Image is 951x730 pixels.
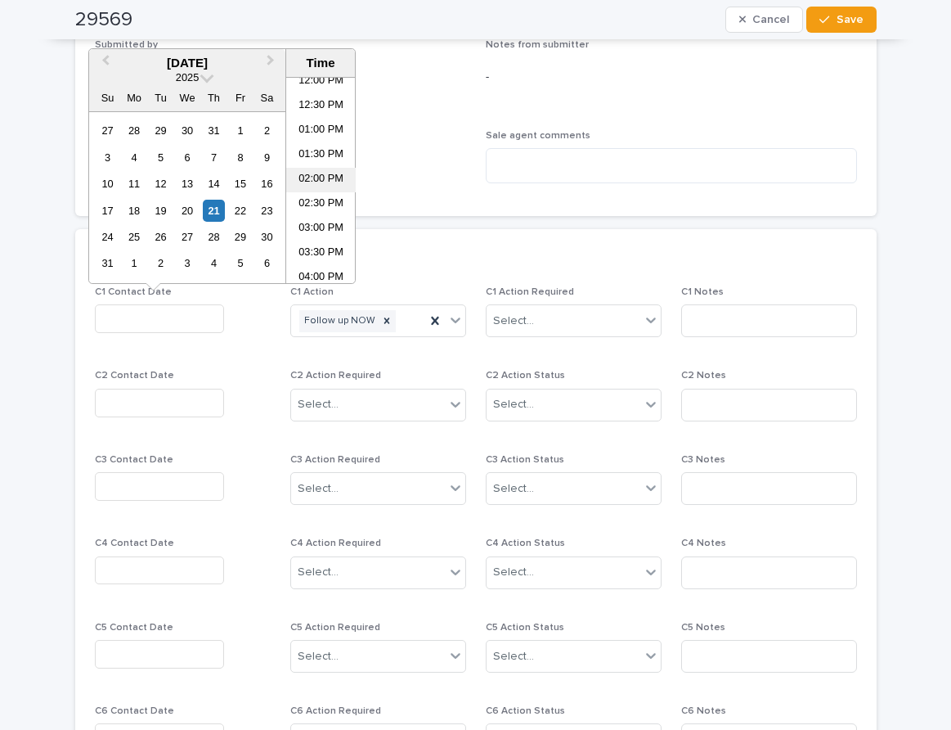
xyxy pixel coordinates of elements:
div: Choose Monday, August 11th, 2025 [123,173,146,195]
li: 04:00 PM [286,266,356,291]
span: C2 Contact Date [95,371,174,381]
span: C3 Action Required [290,455,380,465]
p: - [486,69,857,86]
div: Choose Saturday, August 23rd, 2025 [256,200,278,222]
span: Sale agent comments [486,131,590,141]
div: Choose Saturday, September 6th, 2025 [256,252,278,274]
div: Select... [493,564,534,581]
div: Choose Monday, August 25th, 2025 [123,226,146,248]
li: 01:30 PM [286,143,356,168]
div: Choose Tuesday, September 2nd, 2025 [150,252,172,274]
span: C6 Notes [681,706,726,716]
li: 03:00 PM [286,217,356,241]
button: Previous Month [91,51,117,77]
div: Th [203,87,225,109]
div: We [176,87,198,109]
div: Select... [298,396,339,413]
button: Cancel [725,7,804,33]
li: 12:00 PM [286,70,356,94]
div: month 2025-08 [94,117,280,277]
div: Choose Friday, August 8th, 2025 [229,146,251,169]
div: Choose Wednesday, July 30th, 2025 [176,119,198,142]
span: C5 Action Required [290,623,380,633]
div: Choose Tuesday, August 5th, 2025 [150,146,172,169]
button: Next Month [259,51,285,77]
span: C6 Action Status [486,706,565,716]
div: Choose Tuesday, August 19th, 2025 [150,200,172,222]
span: Notes from submitter [486,40,589,50]
span: Submitted by [95,40,158,50]
div: Choose Saturday, August 9th, 2025 [256,146,278,169]
div: Fr [229,87,251,109]
div: Choose Wednesday, August 13th, 2025 [176,173,198,195]
div: Choose Tuesday, July 29th, 2025 [150,119,172,142]
div: Choose Monday, August 4th, 2025 [123,146,146,169]
span: C5 Notes [681,623,725,633]
span: C6 Action Required [290,706,381,716]
span: C4 Action Required [290,538,381,548]
div: Choose Sunday, August 17th, 2025 [96,200,119,222]
div: Choose Monday, July 28th, 2025 [123,119,146,142]
div: Mo [123,87,146,109]
div: Choose Friday, August 22nd, 2025 [229,200,251,222]
span: C2 Notes [681,371,726,381]
div: Select... [298,648,339,665]
div: Choose Thursday, August 28th, 2025 [203,226,225,248]
div: Follow up NOW [299,310,378,332]
div: Su [96,87,119,109]
div: Choose Saturday, August 16th, 2025 [256,173,278,195]
div: Choose Sunday, August 10th, 2025 [96,173,119,195]
div: Choose Saturday, August 30th, 2025 [256,226,278,248]
div: Choose Monday, September 1st, 2025 [123,252,146,274]
span: C3 Notes [681,455,725,465]
div: Choose Friday, August 29th, 2025 [229,226,251,248]
div: Choose Thursday, September 4th, 2025 [203,252,225,274]
div: Choose Sunday, August 24th, 2025 [96,226,119,248]
div: Choose Friday, August 15th, 2025 [229,173,251,195]
span: C3 Contact Date [95,455,173,465]
li: 01:00 PM [286,119,356,143]
li: 03:30 PM [286,241,356,266]
div: Select... [493,648,534,665]
div: Choose Sunday, August 31st, 2025 [96,252,119,274]
div: Choose Thursday, August 14th, 2025 [203,173,225,195]
div: Select... [493,396,534,413]
li: 02:00 PM [286,168,356,192]
span: C5 Action Status [486,623,564,633]
div: Select... [493,313,534,330]
span: 2025 [176,71,199,83]
span: C6 Contact Date [95,706,174,716]
div: Tu [150,87,172,109]
div: Choose Wednesday, August 6th, 2025 [176,146,198,169]
div: Choose Thursday, August 7th, 2025 [203,146,225,169]
div: Choose Wednesday, September 3rd, 2025 [176,252,198,274]
div: Choose Thursday, July 31st, 2025 [203,119,225,142]
div: Choose Wednesday, August 27th, 2025 [176,226,198,248]
div: Choose Saturday, August 2nd, 2025 [256,119,278,142]
span: C2 Action Status [486,371,565,381]
div: Choose Wednesday, August 20th, 2025 [176,200,198,222]
span: C1 Action Required [486,287,574,297]
div: Choose Sunday, August 3rd, 2025 [96,146,119,169]
span: C2 Action Required [290,371,381,381]
div: Choose Friday, August 1st, 2025 [229,119,251,142]
div: Choose Thursday, August 21st, 2025 [203,200,225,222]
div: [DATE] [89,56,285,70]
span: C5 Contact Date [95,623,173,633]
div: Choose Friday, September 5th, 2025 [229,252,251,274]
span: C1 Notes [681,287,724,297]
li: 02:30 PM [286,192,356,217]
div: Select... [298,480,339,498]
div: Select... [298,564,339,581]
span: Cancel [752,14,789,25]
div: Sa [256,87,278,109]
li: 12:30 PM [286,94,356,119]
span: C4 Action Status [486,538,565,548]
span: C4 Notes [681,538,726,548]
div: Choose Tuesday, August 12th, 2025 [150,173,172,195]
span: Save [837,14,864,25]
span: C3 Action Status [486,455,564,465]
button: Save [806,7,876,33]
h2: 29569 [75,8,132,32]
span: C4 Contact Date [95,538,174,548]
